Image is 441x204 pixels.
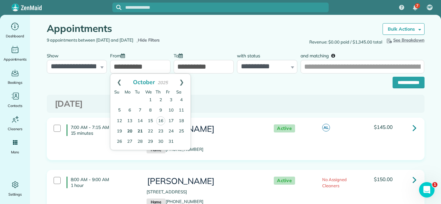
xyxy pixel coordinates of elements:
[137,37,160,43] a: Hide Filters
[125,89,130,94] span: Monday
[147,137,261,143] p: [STREET_ADDRESS]
[166,137,176,147] a: 31
[135,105,145,116] a: 7
[156,89,161,94] span: Thursday
[176,116,187,126] a: 18
[116,5,121,10] svg: Focus search
[125,137,135,147] a: 27
[145,89,152,94] span: Wednesday
[125,116,135,126] a: 13
[166,95,176,105] a: 3
[135,116,145,126] a: 14
[3,91,27,109] a: Contacts
[55,99,416,109] h3: [DATE]
[8,102,22,109] span: Contacts
[385,37,425,44] button: See Breakdown
[147,199,203,204] a: Home[PHONE_NUMBER]
[322,124,330,131] span: AL
[110,49,128,61] label: From
[432,182,437,187] span: 1
[322,177,347,189] span: No Assigned Cleaners
[388,26,415,32] strong: Bulk Actions
[3,44,27,63] a: Appointments
[145,105,156,116] a: 8
[274,124,295,132] span: Active
[3,114,27,132] a: Cleaners
[166,126,176,137] a: 24
[176,89,181,94] span: Saturday
[67,177,137,188] h4: 8:00 AM - 9:00 AM
[147,147,203,152] a: Home[PHONE_NUMBER]
[176,105,187,116] a: 11
[145,137,156,147] a: 29
[135,137,145,147] a: 28
[4,56,27,63] span: Appointments
[112,5,121,10] button: Focus search
[114,137,125,147] a: 26
[3,180,27,198] a: Settings
[114,89,119,94] span: Sunday
[114,126,125,137] a: 19
[133,78,155,85] span: October
[156,126,166,137] a: 23
[71,182,137,188] p: 1 hour
[156,116,165,125] a: 16
[6,33,24,39] span: Dashboard
[416,3,418,8] span: 7
[3,21,27,39] a: Dashboard
[42,37,236,44] div: 9 appointments between [DATE] and [DATE]
[166,116,176,126] a: 17
[71,130,137,136] p: 15 minutes
[8,191,22,198] span: Settings
[158,80,168,85] span: 2025
[427,5,432,10] span: NP
[156,105,166,116] a: 9
[8,79,23,86] span: Bookings
[374,124,393,130] span: $145.00
[166,105,176,116] a: 10
[408,1,422,15] div: 7 unread notifications
[301,49,340,61] label: and matching
[173,74,190,90] a: Next
[135,126,145,137] a: 21
[8,126,22,132] span: Cleaners
[114,116,125,126] a: 12
[419,182,435,198] iframe: Intercom live chat
[374,176,393,182] span: $150.00
[47,23,373,34] h1: Appointments
[383,23,425,35] a: Bulk Actions
[138,37,160,44] span: Hide Filters
[145,116,156,126] a: 15
[166,89,170,94] span: Friday
[176,95,187,105] a: 4
[147,177,261,186] h3: [PERSON_NAME]
[147,124,261,134] h3: [PERSON_NAME]
[309,39,382,45] span: Revenue: $0.00 paid / $1,345.00 total
[3,68,27,86] a: Bookings
[274,177,295,185] span: Active
[114,105,125,116] a: 5
[176,126,187,137] a: 25
[147,189,261,195] p: [STREET_ADDRESS]
[110,74,128,90] a: Prev
[156,137,166,147] a: 30
[156,95,166,105] a: 2
[135,89,140,94] span: Tuesday
[145,126,156,137] a: 22
[125,126,135,137] a: 20
[174,49,186,61] label: To
[11,149,19,155] span: More
[125,105,135,116] a: 6
[145,95,156,105] a: 1
[67,124,137,136] h4: 7:00 AM - 7:15 AM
